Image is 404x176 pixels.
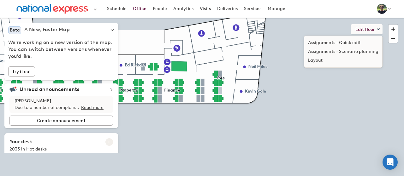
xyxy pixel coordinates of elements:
button: Select an organization - National Express currently selected [10,2,101,16]
h5: Unread announcements [20,86,79,93]
img: Claire Lane [377,4,387,14]
button: Edit floor [351,24,383,34]
span: We're working on a new version of the map. You can switch between versions whenever you'd like. [8,39,114,60]
button: Claire Lane [374,2,394,15]
h5: A New, Faster Map [24,26,70,34]
div: Open Intercom Messenger [383,155,398,170]
a: Visits [197,3,214,14]
li: Assignments - Quick edit [304,38,382,47]
span: 2nd Floor, [GEOGRAPHIC_DATA] [9,152,75,157]
h6: [PERSON_NAME] [15,99,104,104]
h2: Your desk [9,139,32,145]
span: 2033 in Hot desks [9,146,47,152]
div: Unread announcements [9,86,113,94]
li: Assignments - Scenario planning [304,47,382,56]
span: Read more [81,105,104,111]
button: Try it out [8,66,35,77]
a: Schedule [104,3,130,14]
div: BetaA New, Faster MapWe're working on a new version of the map. You can switch between versions w... [8,26,114,60]
li: Layout [304,56,382,65]
a: Analytics [170,3,197,14]
span: Beta [10,27,20,33]
a: Office [130,3,150,14]
a: People [150,3,170,14]
a: Services [241,3,264,14]
button: Create announcement [9,116,113,126]
a: Manage [264,3,288,14]
span: Due to a number of complain... [15,105,79,111]
a: Deliveries [214,3,241,14]
div: [PERSON_NAME]Due to a number of complain...Read more [9,96,113,113]
button: More reservation options [105,138,113,146]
